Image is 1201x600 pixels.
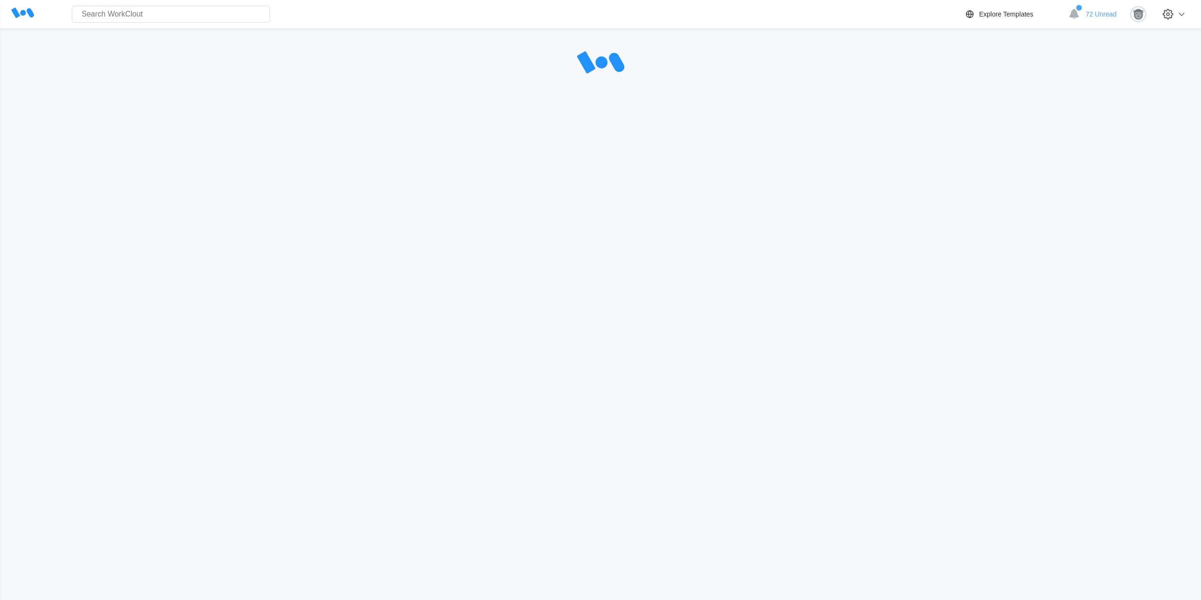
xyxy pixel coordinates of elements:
[979,10,1033,18] div: Explore Templates
[72,6,270,23] input: Search WorkClout
[1086,10,1117,18] span: 72 Unread
[964,8,1064,20] a: Explore Templates
[1130,6,1146,22] img: gorilla.png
